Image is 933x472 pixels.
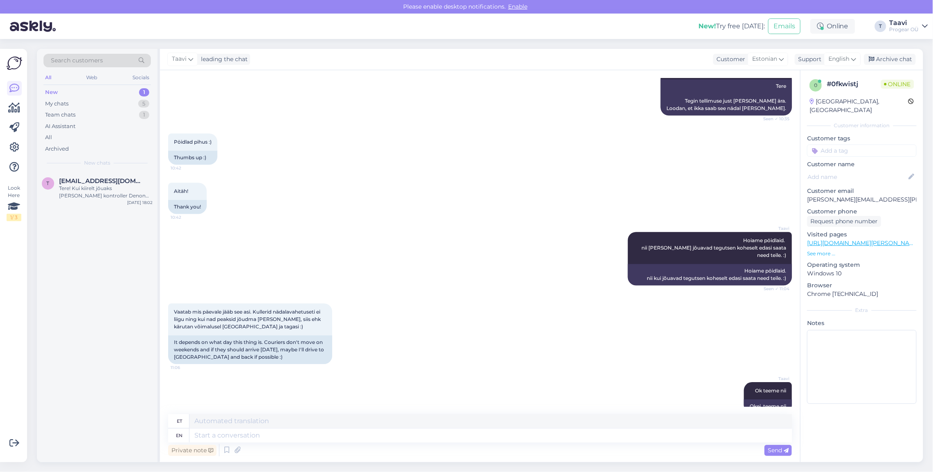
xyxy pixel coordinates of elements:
span: English [828,55,850,64]
div: Look Here [7,184,21,221]
input: Add name [808,172,907,181]
span: Taavi [172,55,187,64]
span: 10:42 [171,165,201,171]
div: Support [795,55,821,64]
div: Hoiame pöidlaid. nii kui jõuavad tegutsen koheselt edasi saata need teile. :) [628,264,792,285]
div: 1 / 3 [7,214,21,221]
div: Tere Tegin tellimuse just [PERSON_NAME] ära. Loodan, et ikka saab see nädal [PERSON_NAME]. [661,79,792,115]
div: Archived [45,145,69,153]
span: Pöidlad pihus :) [174,139,212,145]
div: It depends on what day this thing is. Couriers don't move on weekends and if they should arrive [... [168,335,332,364]
span: Enable [506,3,530,10]
div: [GEOGRAPHIC_DATA], [GEOGRAPHIC_DATA] [810,97,908,115]
span: Search customers [51,56,103,65]
div: New [45,88,58,96]
span: thomashallik@gmail.com [59,177,144,185]
div: Taavi [890,20,919,26]
a: TaaviProgear OÜ [890,20,928,33]
p: Customer name [807,160,917,169]
div: # 0fkwistj [827,79,881,89]
div: en [176,428,183,442]
div: T [875,21,886,32]
p: Customer tags [807,134,917,143]
div: Tere! Kui kiirelt jõuaks [PERSON_NAME] kontroller Denon SC LIVE 4? [59,185,153,199]
button: Emails [768,18,801,34]
div: All [43,72,53,83]
div: AI Assistant [45,122,75,131]
div: Try free [DATE]: [698,21,765,31]
img: Askly Logo [7,55,22,71]
span: Seen ✓ 10:35 [759,116,789,122]
div: Okei, teeme nii [744,399,792,413]
span: Taavi [759,225,789,231]
span: Aitäh! [174,188,188,194]
div: Online [810,19,855,34]
span: 0 [814,82,817,88]
span: Send [768,447,789,454]
p: Customer phone [807,207,917,216]
span: Seen ✓ 11:04 [759,286,789,292]
div: Customer [713,55,745,64]
b: New! [698,22,716,30]
span: Ok teeme nii [755,387,786,394]
div: Thumbs up :) [168,151,217,165]
div: Extra [807,307,917,314]
div: Customer information [807,122,917,129]
p: [PERSON_NAME][EMAIL_ADDRESS][PERSON_NAME][DOMAIN_NAME] [807,195,917,204]
p: Customer email [807,187,917,195]
div: All [45,133,52,142]
span: t [47,180,50,186]
div: Progear OÜ [890,26,919,33]
div: 1 [139,88,149,96]
div: Private note [168,445,217,456]
div: My chats [45,100,68,108]
div: Request phone number [807,216,881,227]
div: [DATE] 18:02 [127,199,153,206]
input: Add a tag [807,144,917,157]
div: Web [85,72,99,83]
div: Socials [131,72,151,83]
span: Hoiame pöidlaid. nii [PERSON_NAME] jõuavad tegutsen koheselt edasi saata need teile. :) [641,237,787,258]
p: Operating system [807,261,917,269]
p: Browser [807,281,917,290]
p: See more ... [807,250,917,257]
div: 5 [138,100,149,108]
span: New chats [84,159,110,167]
div: Team chats [45,111,75,119]
span: Taavi [759,376,789,382]
span: 10:42 [171,214,201,220]
div: et [177,414,182,428]
div: Thank you! [168,200,207,214]
a: [URL][DOMAIN_NAME][PERSON_NAME] [807,239,920,247]
div: 1 [139,111,149,119]
span: Online [881,80,914,89]
div: leading the chat [198,55,248,64]
p: Windows 10 [807,269,917,278]
span: Vaatab mis päevale jääb see asi. Kullerid nädalavahetuseti ei liigu ning kui nad peaksid jõudma [... [174,309,322,330]
span: Estonian [752,55,777,64]
div: Archive chat [864,54,916,65]
p: Chrome [TECHNICAL_ID] [807,290,917,298]
span: 11:06 [171,364,201,371]
p: Visited pages [807,230,917,239]
p: Notes [807,319,917,328]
